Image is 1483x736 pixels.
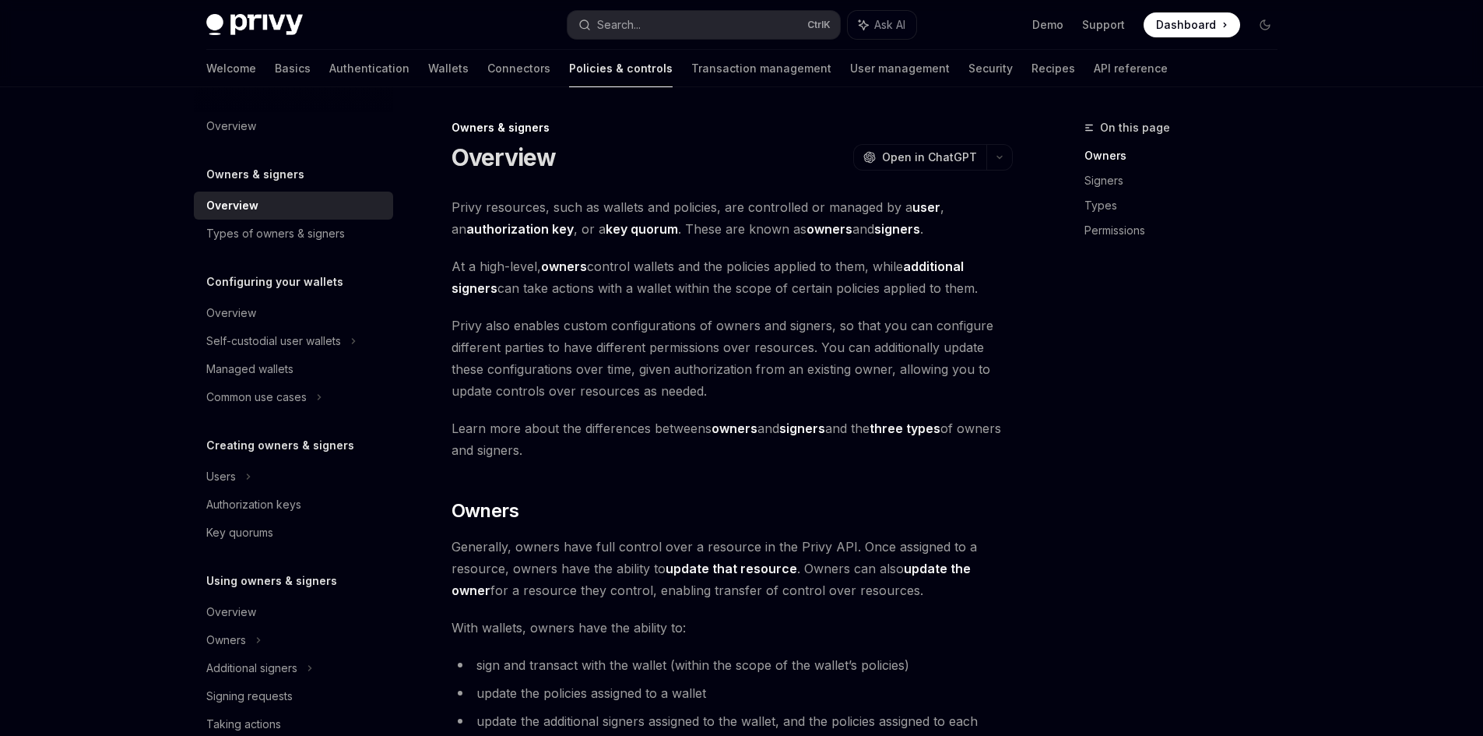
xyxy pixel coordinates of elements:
[712,421,757,437] a: owners
[1094,50,1168,87] a: API reference
[850,50,950,87] a: User management
[194,192,393,220] a: Overview
[452,196,1013,240] span: Privy resources, such as wallets and policies, are controlled or managed by a , an , or a . These...
[1084,143,1290,168] a: Owners
[194,112,393,140] a: Overview
[452,315,1013,402] span: Privy also enables custom configurations of owners and signers, so that you can configure differe...
[807,19,831,31] span: Ctrl K
[1084,193,1290,218] a: Types
[848,11,916,39] button: Ask AI
[569,50,673,87] a: Policies & controls
[807,221,852,237] strong: owners
[476,685,706,701] span: update the policies assigned to a wallet
[568,11,840,39] button: Search...CtrlK
[1144,12,1240,37] a: Dashboard
[206,631,246,650] div: Owners
[194,220,393,248] a: Types of owners & signers
[206,523,273,542] div: Key quorums
[779,421,825,436] strong: signers
[206,603,256,622] div: Overview
[691,50,831,87] a: Transaction management
[541,259,587,274] strong: owners
[206,117,256,136] div: Overview
[275,50,311,87] a: Basics
[194,355,393,383] a: Managed wallets
[452,417,1013,461] span: Learn more about the differences betweens and and the of owners and signers.
[206,196,258,215] div: Overview
[874,221,920,237] strong: signers
[779,421,825,437] a: signers
[206,304,256,322] div: Overview
[206,436,354,455] h5: Creating owners & signers
[606,221,678,238] a: key quorum
[968,50,1013,87] a: Security
[206,388,307,407] div: Common use cases
[194,682,393,710] a: Signing requests
[1082,17,1125,33] a: Support
[853,144,986,171] button: Open in ChatGPT
[1032,17,1063,33] a: Demo
[874,17,905,33] span: Ask AI
[912,199,940,215] strong: user
[206,273,343,291] h5: Configuring your wallets
[882,150,977,165] span: Open in ChatGPT
[206,332,341,350] div: Self-custodial user wallets
[206,572,337,590] h5: Using owners & signers
[1100,118,1170,137] span: On this page
[452,120,1013,136] div: Owners & signers
[206,14,303,36] img: dark logo
[452,255,1013,299] span: At a high-level, control wallets and the policies applied to them, while can take actions with a ...
[428,50,469,87] a: Wallets
[666,561,797,576] strong: update that resource
[206,360,293,379] div: Managed wallets
[452,617,1013,639] span: With wallets, owners have the ability to:
[452,498,518,523] span: Owners
[487,50,550,87] a: Connectors
[206,165,304,184] h5: Owners & signers
[206,467,236,486] div: Users
[206,659,297,678] div: Additional signers
[194,491,393,519] a: Authorization keys
[452,143,557,171] h1: Overview
[1084,168,1290,193] a: Signers
[1253,12,1277,37] button: Toggle dark mode
[206,224,345,243] div: Types of owners & signers
[1084,218,1290,243] a: Permissions
[206,495,301,514] div: Authorization keys
[597,16,641,34] div: Search...
[206,687,293,706] div: Signing requests
[206,50,256,87] a: Welcome
[1031,50,1075,87] a: Recipes
[194,519,393,547] a: Key quorums
[194,299,393,327] a: Overview
[329,50,409,87] a: Authentication
[452,536,1013,601] span: Generally, owners have full control over a resource in the Privy API. Once assigned to a resource...
[912,199,940,216] a: user
[1156,17,1216,33] span: Dashboard
[870,421,940,436] strong: three types
[206,715,281,734] div: Taking actions
[712,421,757,436] strong: owners
[194,598,393,626] a: Overview
[870,421,940,437] a: three types
[476,657,909,673] span: sign and transact with the wallet (within the scope of the wallet’s policies)
[466,221,574,238] a: authorization key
